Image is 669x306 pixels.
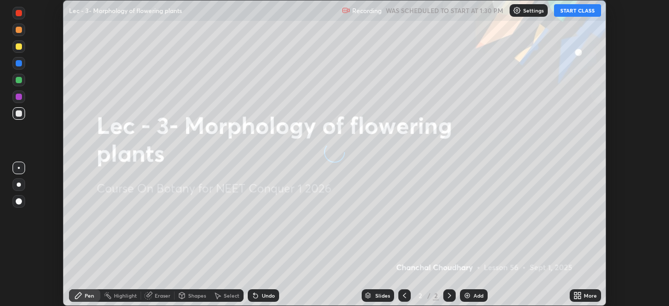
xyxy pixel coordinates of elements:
p: Recording [352,7,382,15]
div: Undo [262,293,275,298]
div: Pen [85,293,94,298]
div: Slides [375,293,390,298]
p: Settings [523,8,544,13]
div: More [584,293,597,298]
img: add-slide-button [463,291,471,300]
h5: WAS SCHEDULED TO START AT 1:30 PM [386,6,503,15]
div: 2 [415,292,425,299]
div: 2 [433,291,439,300]
p: Lec - 3- Morphology of flowering plants [69,6,182,15]
div: Shapes [188,293,206,298]
div: Eraser [155,293,170,298]
img: class-settings-icons [513,6,521,15]
img: recording.375f2c34.svg [342,6,350,15]
button: START CLASS [554,4,601,17]
div: Highlight [114,293,137,298]
div: Add [474,293,483,298]
div: / [428,292,431,299]
div: Select [224,293,239,298]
